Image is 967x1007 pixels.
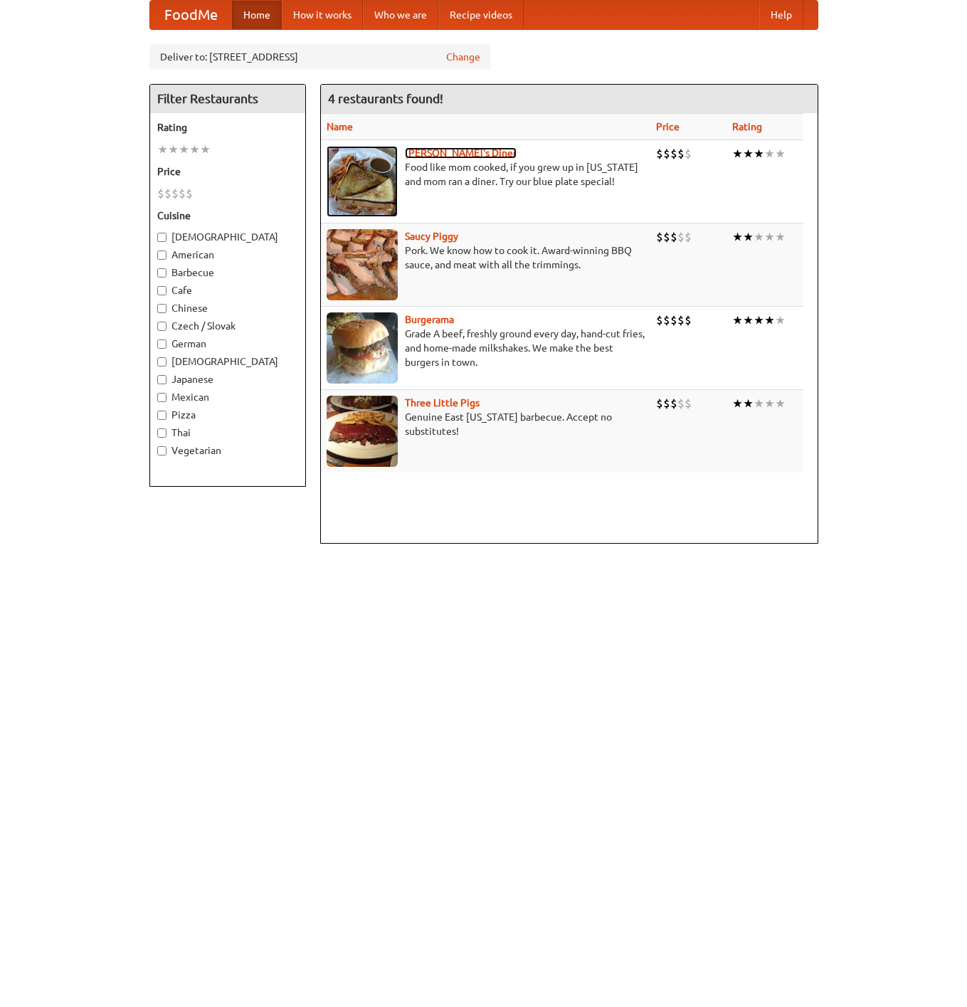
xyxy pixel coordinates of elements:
[327,312,398,384] img: burgerama.jpg
[677,312,685,328] li: $
[663,229,670,245] li: $
[732,146,743,162] li: ★
[775,229,786,245] li: ★
[179,186,186,201] li: $
[232,1,282,29] a: Home
[157,301,298,315] label: Chinese
[150,1,232,29] a: FoodMe
[754,229,764,245] li: ★
[164,186,171,201] li: $
[179,142,189,157] li: ★
[405,147,517,159] a: [PERSON_NAME]'s Diner
[328,92,443,105] ng-pluralize: 4 restaurants found!
[663,312,670,328] li: $
[405,314,454,325] a: Burgerama
[775,146,786,162] li: ★
[670,229,677,245] li: $
[157,357,167,367] input: [DEMOGRAPHIC_DATA]
[670,146,677,162] li: $
[743,146,754,162] li: ★
[157,337,298,351] label: German
[764,229,775,245] li: ★
[157,209,298,223] h5: Cuisine
[775,396,786,411] li: ★
[157,283,298,297] label: Cafe
[327,396,398,467] img: littlepigs.jpg
[656,312,663,328] li: $
[759,1,803,29] a: Help
[157,446,167,455] input: Vegetarian
[656,146,663,162] li: $
[446,50,480,64] a: Change
[157,233,167,242] input: [DEMOGRAPHIC_DATA]
[754,146,764,162] li: ★
[775,312,786,328] li: ★
[157,286,167,295] input: Cafe
[405,397,480,408] a: Three Little Pigs
[189,142,200,157] li: ★
[157,268,167,278] input: Barbecue
[327,243,645,272] p: Pork. We know how to cook it. Award-winning BBQ sauce, and meat with all the trimmings.
[157,339,167,349] input: German
[670,396,677,411] li: $
[677,396,685,411] li: $
[743,396,754,411] li: ★
[327,410,645,438] p: Genuine East [US_STATE] barbecue. Accept no substitutes!
[157,372,298,386] label: Japanese
[327,327,645,369] p: Grade A beef, freshly ground every day, hand-cut fries, and home-made milkshakes. We make the bes...
[327,229,398,300] img: saucy.jpg
[157,426,298,440] label: Thai
[656,396,663,411] li: $
[149,44,491,70] div: Deliver to: [STREET_ADDRESS]
[656,229,663,245] li: $
[157,411,167,420] input: Pizza
[754,312,764,328] li: ★
[157,164,298,179] h5: Price
[677,146,685,162] li: $
[685,146,692,162] li: $
[157,319,298,333] label: Czech / Slovak
[327,121,353,132] a: Name
[764,146,775,162] li: ★
[663,396,670,411] li: $
[200,142,211,157] li: ★
[405,231,458,242] a: Saucy Piggy
[157,248,298,262] label: American
[157,120,298,135] h5: Rating
[157,375,167,384] input: Japanese
[157,390,298,404] label: Mexican
[685,229,692,245] li: $
[743,312,754,328] li: ★
[157,428,167,438] input: Thai
[327,160,645,189] p: Food like mom cooked, if you grew up in [US_STATE] and mom ran a diner. Try our blue plate special!
[754,396,764,411] li: ★
[685,396,692,411] li: $
[438,1,524,29] a: Recipe videos
[732,312,743,328] li: ★
[157,142,168,157] li: ★
[663,146,670,162] li: $
[282,1,363,29] a: How it works
[732,229,743,245] li: ★
[157,265,298,280] label: Barbecue
[157,304,167,313] input: Chinese
[363,1,438,29] a: Who we are
[157,230,298,244] label: [DEMOGRAPHIC_DATA]
[764,312,775,328] li: ★
[732,121,762,132] a: Rating
[670,312,677,328] li: $
[157,393,167,402] input: Mexican
[171,186,179,201] li: $
[150,85,305,113] h4: Filter Restaurants
[732,396,743,411] li: ★
[656,121,680,132] a: Price
[157,322,167,331] input: Czech / Slovak
[743,229,754,245] li: ★
[157,186,164,201] li: $
[327,146,398,217] img: sallys.jpg
[168,142,179,157] li: ★
[157,443,298,458] label: Vegetarian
